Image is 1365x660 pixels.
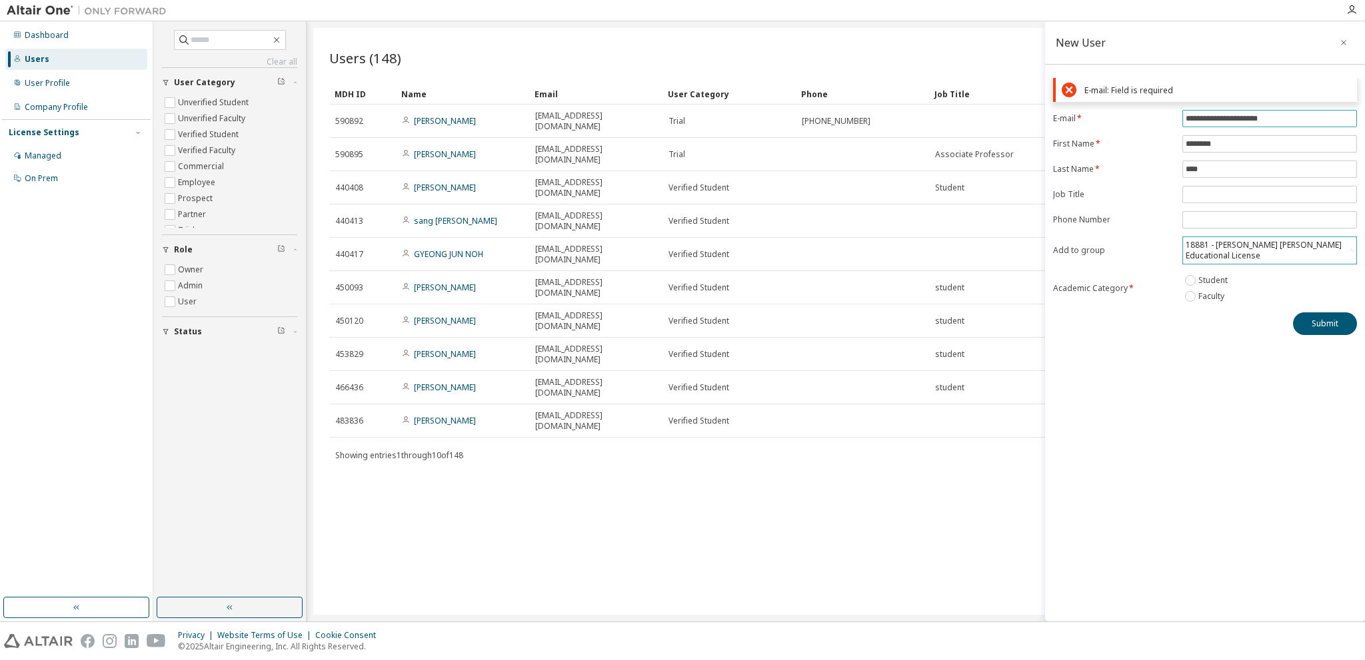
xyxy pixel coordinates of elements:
div: Job Title [934,83,1057,105]
span: Verified Student [669,282,729,293]
span: Verified Student [669,416,729,426]
img: Altair One [7,4,173,17]
label: Academic Category [1053,283,1174,294]
span: [EMAIL_ADDRESS][DOMAIN_NAME] [535,210,657,232]
span: Clear filter [277,77,285,88]
div: Name [401,83,524,105]
span: Clear filter [277,244,285,255]
a: [PERSON_NAME] [414,382,476,393]
label: Last Name [1053,164,1174,174]
p: © 2025 Altair Engineering, Inc. All Rights Reserved. [178,641,384,652]
span: [PHONE_NUMBER] [802,116,870,127]
span: 440408 [335,182,363,193]
button: Role [162,235,297,264]
span: [EMAIL_ADDRESS][DOMAIN_NAME] [535,377,657,398]
span: [EMAIL_ADDRESS][DOMAIN_NAME] [535,177,657,198]
label: Job Title [1053,189,1174,200]
div: Managed [25,151,61,161]
div: Users [25,54,49,65]
span: 440413 [335,216,363,226]
span: 440417 [335,249,363,260]
span: 483836 [335,416,363,426]
label: User [178,294,199,310]
span: Role [174,244,193,255]
span: Showing entries 1 through 10 of 148 [335,450,463,461]
span: Verified Student [669,316,729,326]
div: 18881 - [PERSON_NAME] [PERSON_NAME] Educational License [1184,238,1345,263]
a: [PERSON_NAME] [414,348,476,360]
button: Submit [1293,312,1357,335]
span: 450093 [335,282,363,293]
label: E-mail [1053,113,1174,124]
span: Clear filter [277,326,285,337]
a: [PERSON_NAME] [414,182,476,193]
span: Verified Student [669,349,729,360]
div: Phone [801,83,924,105]
div: Dashboard [25,30,69,41]
img: linkedin.svg [125,634,139,648]
span: student [935,282,964,293]
span: Verified Student [669,182,729,193]
span: User Category [174,77,235,88]
img: altair_logo.svg [4,634,73,648]
label: Add to group [1053,245,1174,256]
span: Student [935,182,964,193]
span: [EMAIL_ADDRESS][DOMAIN_NAME] [535,410,657,432]
span: Status [174,326,202,337]
label: Prospect [178,190,215,206]
span: [EMAIL_ADDRESS][DOMAIN_NAME] [535,310,657,332]
span: 466436 [335,382,363,393]
span: 590892 [335,116,363,127]
span: Users (148) [329,49,401,67]
span: student [935,349,964,360]
div: Cookie Consent [315,630,384,641]
div: Website Terms of Use [217,630,315,641]
label: Student [1198,272,1230,288]
label: Verified Student [178,127,241,143]
img: facebook.svg [81,634,95,648]
label: Owner [178,262,206,278]
a: [PERSON_NAME] [414,282,476,293]
a: [PERSON_NAME] [414,415,476,426]
span: 450120 [335,316,363,326]
label: Commercial [178,159,227,174]
label: Unverified Student [178,95,251,111]
span: Verified Student [669,249,729,260]
label: Trial [178,222,197,238]
span: [EMAIL_ADDRESS][DOMAIN_NAME] [535,144,657,165]
span: [EMAIL_ADDRESS][DOMAIN_NAME] [535,244,657,265]
div: Company Profile [25,102,88,113]
span: student [935,316,964,326]
div: Privacy [178,630,217,641]
label: Admin [178,278,205,294]
span: 590895 [335,149,363,160]
div: License Settings [9,127,79,138]
div: User Category [668,83,790,105]
div: E-mail: Field is required [1084,85,1351,95]
div: On Prem [25,173,58,184]
label: Unverified Faculty [178,111,248,127]
label: Phone Number [1053,214,1174,225]
span: Associate Professor [935,149,1014,160]
a: [PERSON_NAME] [414,315,476,326]
span: Verified Student [669,216,729,226]
span: [EMAIL_ADDRESS][DOMAIN_NAME] [535,344,657,365]
img: instagram.svg [103,634,117,648]
div: MDH ID [335,83,391,105]
span: Verified Student [669,382,729,393]
label: Verified Faculty [178,143,238,159]
span: Trial [669,116,685,127]
label: Partner [178,206,209,222]
a: [PERSON_NAME] [414,149,476,160]
img: youtube.svg [147,634,166,648]
div: Email [535,83,657,105]
span: [EMAIL_ADDRESS][DOMAIN_NAME] [535,277,657,298]
span: 453829 [335,349,363,360]
div: 18881 - [PERSON_NAME] [PERSON_NAME] Educational License [1183,237,1356,264]
a: [PERSON_NAME] [414,115,476,127]
button: Status [162,317,297,346]
label: First Name [1053,139,1174,149]
a: GYEONG JUN NOH [414,248,483,260]
button: User Category [162,68,297,97]
a: Clear all [162,57,297,67]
